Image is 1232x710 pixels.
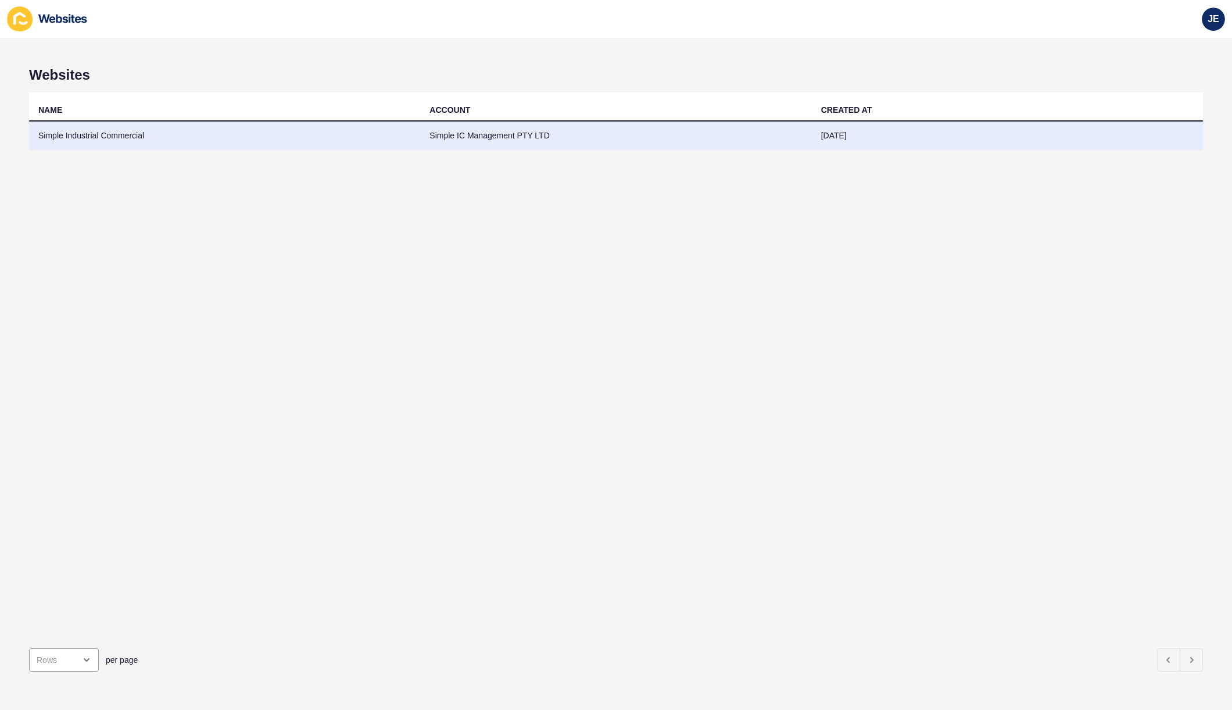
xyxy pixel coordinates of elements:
[429,104,470,116] div: ACCOUNT
[29,648,99,672] div: open menu
[420,122,811,150] td: Simple IC Management PTY LTD
[29,122,420,150] td: Simple Industrial Commercial
[106,654,138,666] span: per page
[29,67,1203,83] h1: Websites
[38,104,62,116] div: NAME
[821,104,872,116] div: CREATED AT
[812,122,1203,150] td: [DATE]
[1208,13,1219,25] span: JE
